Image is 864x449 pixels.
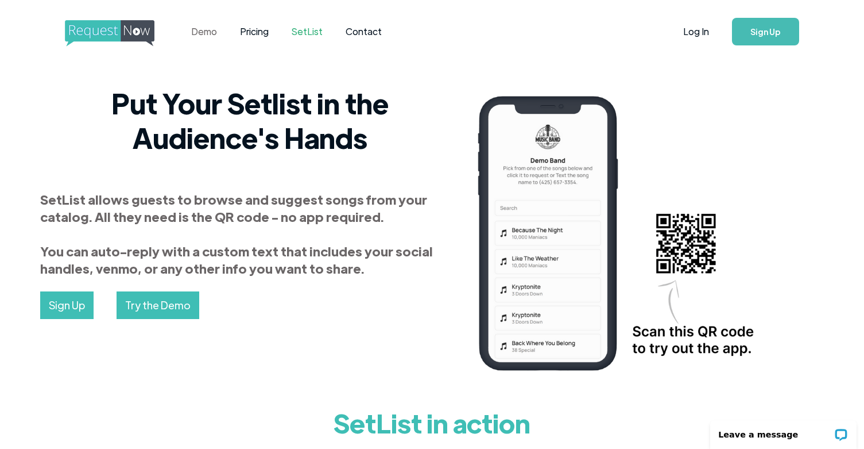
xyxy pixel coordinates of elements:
[280,14,334,49] a: SetList
[228,14,280,49] a: Pricing
[180,14,228,49] a: Demo
[117,291,199,319] a: Try the Demo
[703,413,864,449] iframe: LiveChat chat widget
[40,86,460,155] h2: Put Your Setlist in the Audience's Hands
[65,20,151,43] a: home
[334,14,393,49] a: Contact
[732,18,799,45] a: Sign Up
[40,291,94,319] a: Sign Up
[117,400,748,446] h1: SetList in action
[40,191,433,277] strong: SetList allows guests to browse and suggest songs from your catalog. All they need is the QR code...
[65,20,176,47] img: requestnow logo
[672,11,720,52] a: Log In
